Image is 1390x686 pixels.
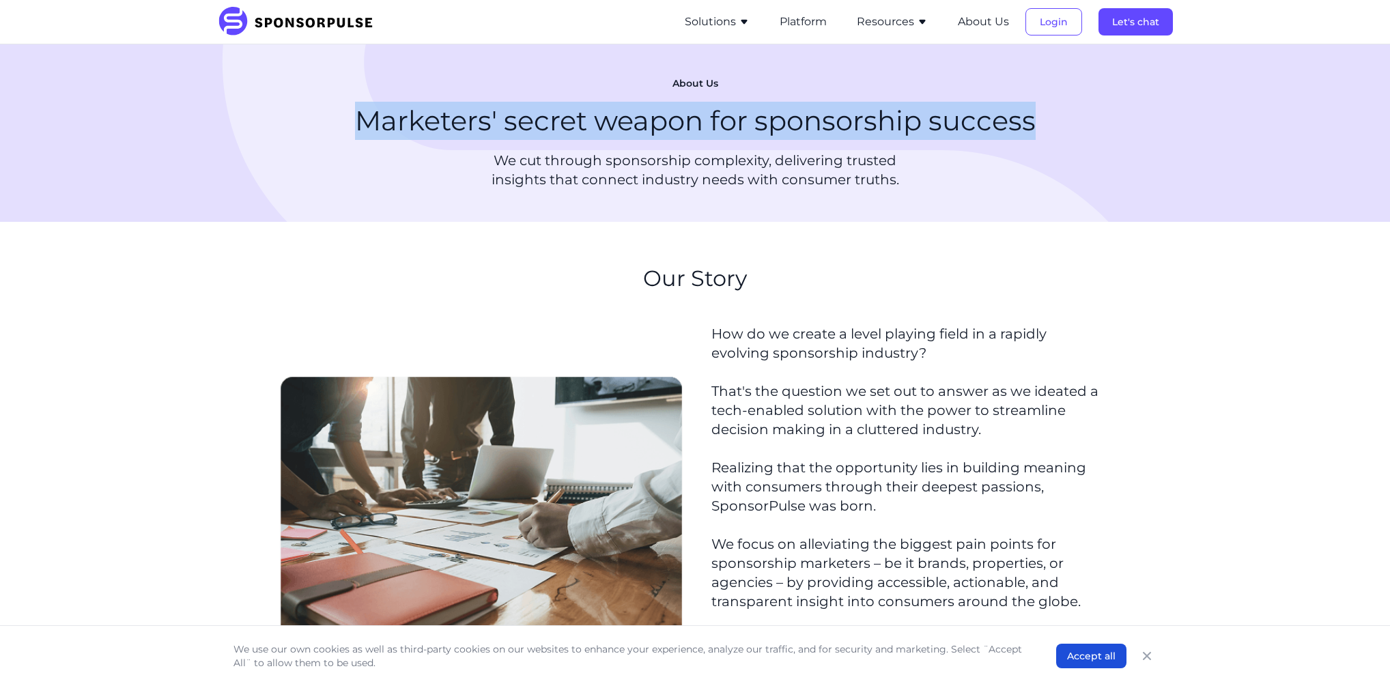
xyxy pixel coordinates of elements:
[643,266,747,291] h2: Our Story
[355,102,1036,140] h1: Marketers' secret weapon for sponsorship success
[780,14,827,30] button: Platform
[466,151,924,189] p: We cut through sponsorship complexity, delivering trusted insights that connect industry needs wi...
[1098,8,1173,35] button: Let's chat
[1098,16,1173,28] a: Let's chat
[685,14,750,30] button: Solutions
[1025,16,1082,28] a: Login
[857,14,928,30] button: Resources
[958,16,1009,28] a: About Us
[1056,644,1126,668] button: Accept all
[958,14,1009,30] button: About Us
[780,16,827,28] a: Platform
[233,642,1029,670] p: We use our own cookies as well as third-party cookies on our websites to enhance your experience,...
[1137,646,1157,666] button: Close
[217,7,383,37] img: SponsorPulse
[672,77,718,91] span: About Us
[1322,620,1390,686] iframe: Chat Widget
[1025,8,1082,35] button: Login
